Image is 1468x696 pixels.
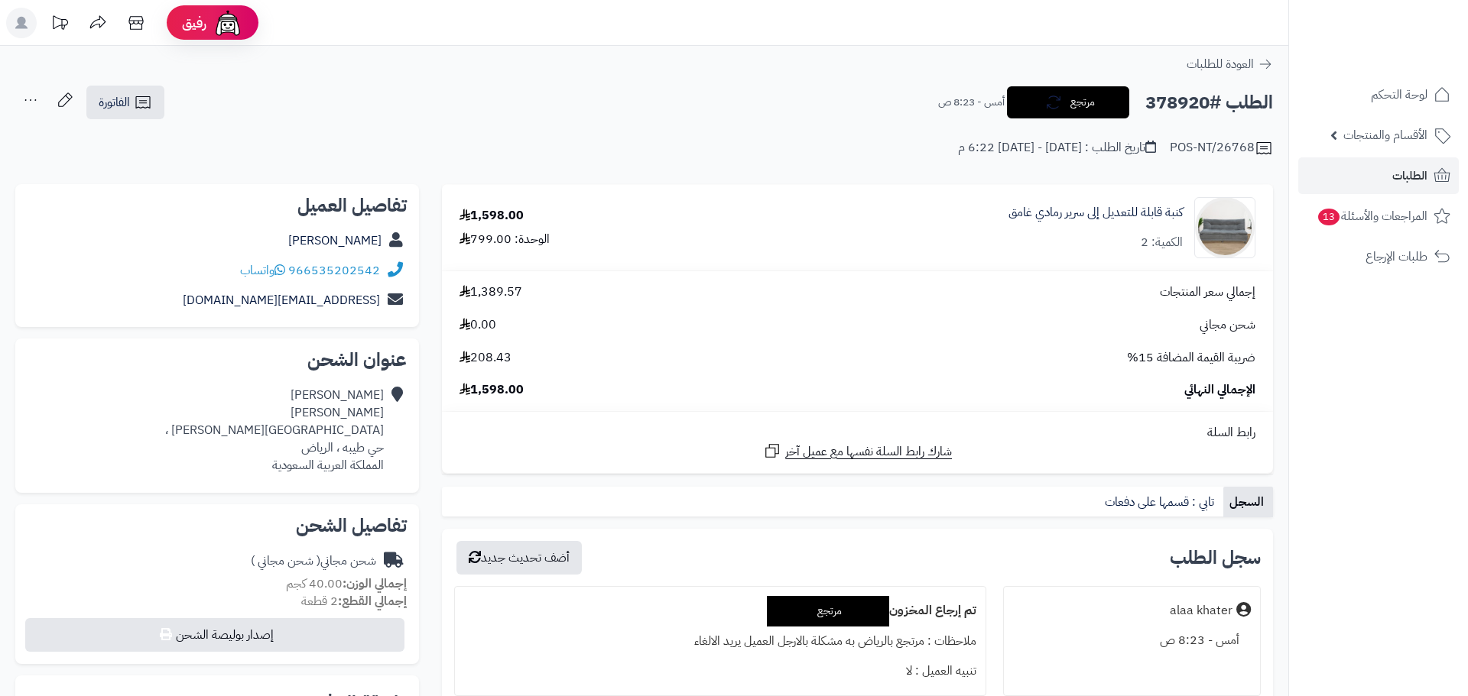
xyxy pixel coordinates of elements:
div: أمس - 8:23 ص [1013,626,1251,656]
div: مرتجع [767,596,889,626]
button: مرتجع [1007,86,1129,118]
span: 208.43 [460,349,512,367]
span: 1,598.00 [460,381,524,399]
span: الفاتورة [99,93,130,112]
button: أضف تحديث جديد [456,541,582,575]
a: شارك رابط السلة نفسها مع عميل آخر [763,442,952,461]
span: الطلبات [1392,165,1427,186]
div: الكمية: 2 [1141,234,1183,251]
span: 1,389.57 [460,283,522,301]
span: الإجمالي النهائي [1184,381,1255,399]
div: POS-NT/26768 [1170,139,1273,157]
div: شحن مجاني [251,552,376,570]
span: العودة للطلبات [1187,55,1254,73]
button: إصدار بوليصة الشحن [25,618,404,652]
div: 1,598.00 [460,207,524,225]
a: تابي : قسمها على دفعات [1099,487,1223,517]
img: ai-face.png [213,8,243,38]
a: [PERSON_NAME] [288,231,382,250]
span: 13 [1318,209,1340,225]
h2: عنوان الشحن [28,351,407,369]
img: 1751531126-1-90x90.jpg [1195,197,1255,258]
h3: سجل الطلب [1170,549,1261,567]
span: رفيق [182,14,206,32]
div: ملاحظات : مرتجع بالرياض به مشكلة بالارجل العميل يريد الالغاء [464,626,976,656]
small: أمس - 8:23 ص [938,95,1005,110]
a: كنبة قابلة للتعديل إلى سرير رمادي غامق [1008,204,1183,222]
a: المراجعات والأسئلة13 [1298,198,1459,235]
span: شحن مجاني [1200,316,1255,334]
img: logo-2.png [1364,43,1453,75]
span: 0.00 [460,316,496,334]
div: تاريخ الطلب : [DATE] - [DATE] 6:22 م [958,139,1156,157]
strong: إجمالي الوزن: [343,575,407,593]
a: تحديثات المنصة [41,8,79,42]
b: تم إرجاع المخزون [889,601,976,620]
h2: الطلب #378920 [1145,87,1273,118]
div: الوحدة: 799.00 [460,231,550,248]
a: الطلبات [1298,157,1459,194]
h2: تفاصيل العميل [28,196,407,215]
a: لوحة التحكم [1298,76,1459,113]
a: العودة للطلبات [1187,55,1273,73]
span: الأقسام والمنتجات [1343,125,1427,146]
span: ( شحن مجاني ) [251,552,320,570]
strong: إجمالي القطع: [338,592,407,610]
span: إجمالي سعر المنتجات [1160,283,1255,301]
small: 2 قطعة [301,592,407,610]
span: لوحة التحكم [1371,84,1427,105]
a: طلبات الإرجاع [1298,238,1459,275]
div: [PERSON_NAME] [PERSON_NAME] [GEOGRAPHIC_DATA][PERSON_NAME] ، حي طيبه ، الرياض المملكة العربية الس... [165,387,384,474]
a: السجل [1223,487,1273,517]
a: واتساب [240,261,285,280]
span: طلبات الإرجاع [1366,246,1427,267]
h2: تفاصيل الشحن [28,516,407,535]
a: 966535202542 [288,261,380,280]
span: ضريبة القيمة المضافة 15% [1127,349,1255,367]
span: المراجعات والأسئلة [1317,206,1427,227]
div: رابط السلة [448,424,1267,442]
div: تنبيه العميل : لا [464,656,976,686]
span: شارك رابط السلة نفسها مع عميل آخر [785,443,952,461]
a: الفاتورة [86,86,164,119]
small: 40.00 كجم [286,575,407,593]
a: [EMAIL_ADDRESS][DOMAIN_NAME] [183,291,380,309]
div: alaa khater [1170,602,1233,620]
